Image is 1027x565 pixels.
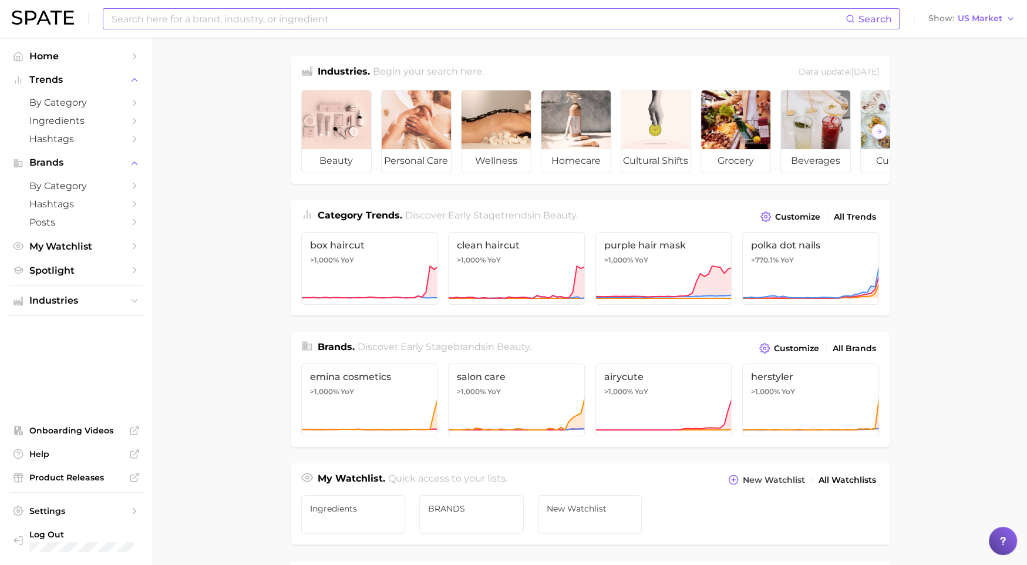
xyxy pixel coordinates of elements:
[29,295,123,306] span: Industries
[9,237,143,255] a: My Watchlist
[751,371,870,382] span: herstyler
[9,213,143,231] a: Posts
[621,149,691,173] span: cultural shifts
[301,90,372,173] a: beauty
[543,210,576,221] span: beauty
[29,449,123,459] span: Help
[29,217,123,228] span: Posts
[725,472,807,488] button: New Watchlist
[341,387,354,396] span: YoY
[302,149,371,173] span: beauty
[816,472,879,488] a: All Watchlists
[341,255,354,265] span: YoY
[29,133,123,144] span: Hashtags
[860,90,931,173] a: culinary
[29,529,134,540] span: Log Out
[301,364,438,436] a: emina cosmetics>1,000% YoY
[461,90,531,173] a: wellness
[382,149,451,173] span: personal care
[958,15,1002,22] span: US Market
[29,157,123,168] span: Brands
[9,177,143,195] a: by Category
[448,232,585,305] a: clean haircut>1,000% YoY
[604,255,633,264] span: >1,000%
[541,149,611,173] span: homecare
[388,472,507,488] h2: Quick access to your lists.
[497,341,530,352] span: beauty
[635,255,648,265] span: YoY
[751,387,780,396] span: >1,000%
[833,344,876,354] span: All Brands
[775,212,820,222] span: Customize
[318,65,370,80] h1: Industries.
[756,340,821,357] button: Customize
[925,11,1018,26] button: ShowUS Market
[487,255,501,265] span: YoY
[861,149,930,173] span: culinary
[405,210,578,221] span: Discover Early Stage trends in .
[757,208,823,225] button: Customize
[751,240,870,251] span: polka dot nails
[29,506,123,516] span: Settings
[858,14,892,25] span: Search
[595,232,732,305] a: purple hair mask>1,000% YoY
[457,240,576,251] span: clean haircut
[301,232,438,305] a: box haircut>1,000% YoY
[9,130,143,148] a: Hashtags
[448,364,585,436] a: salon care>1,000% YoY
[595,364,732,436] a: airycute>1,000% YoY
[928,15,954,22] span: Show
[9,195,143,213] a: Hashtags
[799,65,879,80] div: Data update: [DATE]
[310,240,429,251] span: box haircut
[318,210,402,221] span: Category Trends .
[428,504,515,513] span: BRANDS
[457,371,576,382] span: salon care
[9,526,143,556] a: Log out. Currently logged in with e-mail rking@bellff.com.
[457,255,486,264] span: >1,000%
[635,387,648,396] span: YoY
[604,371,723,382] span: airycute
[29,241,123,252] span: My Watchlist
[538,495,642,534] a: New Watchlist
[29,51,123,62] span: Home
[701,149,770,173] span: grocery
[621,90,691,173] a: cultural shifts
[29,425,123,436] span: Onboarding Videos
[29,265,123,276] span: Spotlight
[541,90,611,173] a: homecare
[871,124,887,139] button: Scroll Right
[487,387,501,396] span: YoY
[310,371,429,382] span: emina cosmetics
[12,11,74,25] img: SPATE
[831,209,879,225] a: All Trends
[819,475,876,485] span: All Watchlists
[9,47,143,65] a: Home
[742,364,879,436] a: herstyler>1,000% YoY
[9,71,143,89] button: Trends
[780,255,794,265] span: YoY
[310,255,339,264] span: >1,000%
[9,261,143,280] a: Spotlight
[830,341,879,357] a: All Brands
[604,387,633,396] span: >1,000%
[310,387,339,396] span: >1,000%
[547,504,634,513] span: New Watchlist
[742,232,879,305] a: polka dot nails+770.1% YoY
[9,445,143,463] a: Help
[781,149,850,173] span: beverages
[782,387,795,396] span: YoY
[9,154,143,171] button: Brands
[110,9,846,29] input: Search here for a brand, industry, or ingredient
[9,112,143,130] a: Ingredients
[381,90,452,173] a: personal care
[419,495,524,534] a: BRANDS
[29,199,123,210] span: Hashtags
[834,212,876,222] span: All Trends
[457,387,486,396] span: >1,000%
[774,344,819,354] span: Customize
[373,65,484,80] h2: Begin your search here.
[301,495,406,534] a: Ingredients
[9,422,143,439] a: Onboarding Videos
[29,115,123,126] span: Ingredients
